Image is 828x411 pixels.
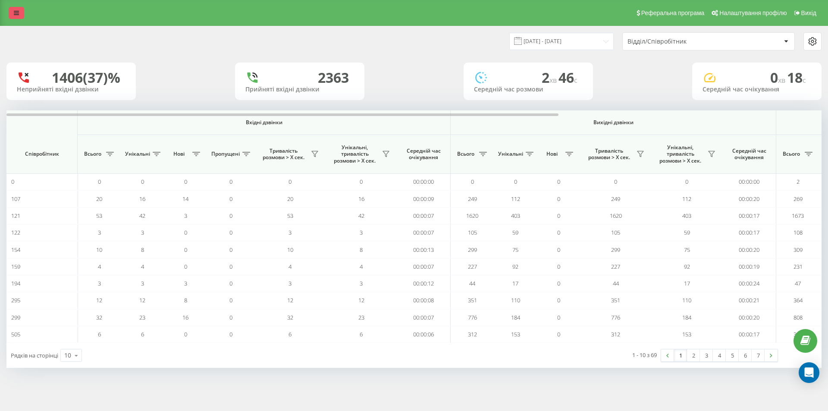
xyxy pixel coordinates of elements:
[11,178,14,185] span: 0
[682,296,691,304] span: 110
[11,212,20,220] span: 121
[514,178,517,185] span: 0
[722,258,776,275] td: 00:00:19
[787,68,806,87] span: 18
[471,119,756,126] span: Вихідні дзвінки
[512,246,518,254] span: 75
[182,314,188,321] span: 16
[557,178,560,185] span: 0
[139,212,145,220] span: 42
[542,68,558,87] span: 2
[468,229,477,236] span: 105
[627,38,731,45] div: Відділ/Співробітник
[100,119,428,126] span: Вхідні дзвінки
[184,279,187,287] span: 3
[611,330,620,338] span: 312
[682,195,691,203] span: 112
[358,314,364,321] span: 23
[289,178,292,185] span: 0
[641,9,705,16] span: Реферальна програма
[466,212,478,220] span: 1620
[468,195,477,203] span: 249
[557,296,560,304] span: 0
[397,292,451,309] td: 00:00:08
[722,173,776,190] td: 00:00:00
[613,279,619,287] span: 44
[245,86,354,93] div: Прийняті вхідні дзвінки
[557,314,560,321] span: 0
[141,330,144,338] span: 6
[96,246,102,254] span: 10
[358,212,364,220] span: 42
[468,314,477,321] span: 776
[11,351,58,359] span: Рядків на сторінці
[98,279,101,287] span: 3
[778,75,787,85] span: хв
[229,296,232,304] span: 0
[611,296,620,304] span: 351
[726,349,739,361] a: 5
[722,292,776,309] td: 00:00:21
[468,296,477,304] span: 351
[98,330,101,338] span: 6
[141,279,144,287] span: 3
[141,246,144,254] span: 8
[289,229,292,236] span: 3
[684,229,690,236] span: 59
[11,296,20,304] span: 295
[793,195,803,203] span: 269
[259,147,308,161] span: Тривалість розмови > Х сек.
[795,279,801,287] span: 47
[358,195,364,203] span: 16
[684,263,690,270] span: 92
[360,330,363,338] span: 6
[229,212,232,220] span: 0
[184,229,187,236] span: 0
[455,151,477,157] span: Всього
[557,246,560,254] span: 0
[141,178,144,185] span: 0
[687,349,700,361] a: 2
[139,195,145,203] span: 16
[11,246,20,254] span: 154
[360,279,363,287] span: 3
[511,330,520,338] span: 153
[11,229,20,236] span: 122
[468,263,477,270] span: 227
[229,330,232,338] span: 0
[184,246,187,254] span: 0
[11,279,20,287] span: 194
[229,178,232,185] span: 0
[558,68,577,87] span: 46
[655,144,705,164] span: Унікальні, тривалість розмови > Х сек.
[793,296,803,304] span: 364
[557,212,560,220] span: 0
[125,151,150,157] span: Унікальні
[229,279,232,287] span: 0
[82,151,103,157] span: Всього
[98,229,101,236] span: 3
[397,309,451,326] td: 00:00:07
[468,246,477,254] span: 299
[397,190,451,207] td: 00:00:09
[674,349,687,361] a: 1
[403,147,444,161] span: Середній час очікування
[168,151,190,157] span: Нові
[184,330,187,338] span: 0
[98,263,101,270] span: 4
[557,229,560,236] span: 0
[793,246,803,254] span: 309
[397,224,451,241] td: 00:00:07
[211,151,240,157] span: Пропущені
[287,212,293,220] span: 53
[713,349,726,361] a: 4
[739,349,752,361] a: 6
[468,330,477,338] span: 312
[289,279,292,287] span: 3
[182,195,188,203] span: 14
[96,212,102,220] span: 53
[557,263,560,270] span: 0
[557,330,560,338] span: 0
[512,263,518,270] span: 92
[96,314,102,321] span: 32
